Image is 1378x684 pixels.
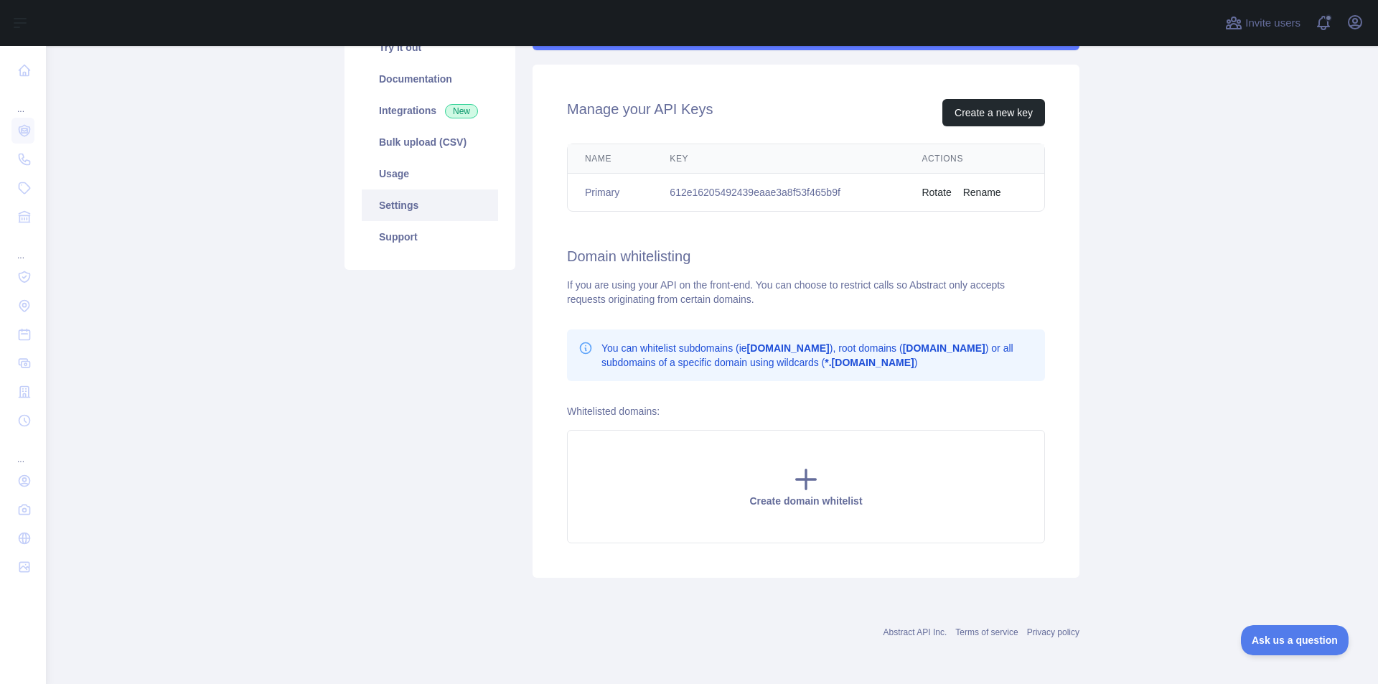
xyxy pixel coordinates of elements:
[567,246,1045,266] h2: Domain whitelisting
[825,357,914,368] b: *.[DOMAIN_NAME]
[445,104,478,118] span: New
[567,278,1045,306] div: If you are using your API on the front-end. You can choose to restrict calls so Abstract only acc...
[903,342,985,354] b: [DOMAIN_NAME]
[942,99,1045,126] button: Create a new key
[362,221,498,253] a: Support
[652,144,904,174] th: Key
[601,341,1033,370] p: You can whitelist subdomains (ie ), root domains ( ) or all subdomains of a specific domain using...
[567,99,713,126] h2: Manage your API Keys
[362,158,498,189] a: Usage
[362,63,498,95] a: Documentation
[922,185,951,200] button: Rotate
[1241,625,1349,655] iframe: Toggle Customer Support
[567,406,660,417] label: Whitelisted domains:
[1245,15,1300,32] span: Invite users
[963,185,1001,200] button: Rename
[11,436,34,465] div: ...
[362,189,498,221] a: Settings
[362,32,498,63] a: Try it out
[749,495,862,507] span: Create domain whitelist
[747,342,830,354] b: [DOMAIN_NAME]
[11,86,34,115] div: ...
[652,174,904,212] td: 612e16205492439eaae3a8f53f465b9f
[11,233,34,261] div: ...
[1222,11,1303,34] button: Invite users
[362,95,498,126] a: Integrations New
[883,627,947,637] a: Abstract API Inc.
[955,627,1018,637] a: Terms of service
[362,126,498,158] a: Bulk upload (CSV)
[568,174,652,212] td: Primary
[904,144,1044,174] th: Actions
[1027,627,1079,637] a: Privacy policy
[568,144,652,174] th: Name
